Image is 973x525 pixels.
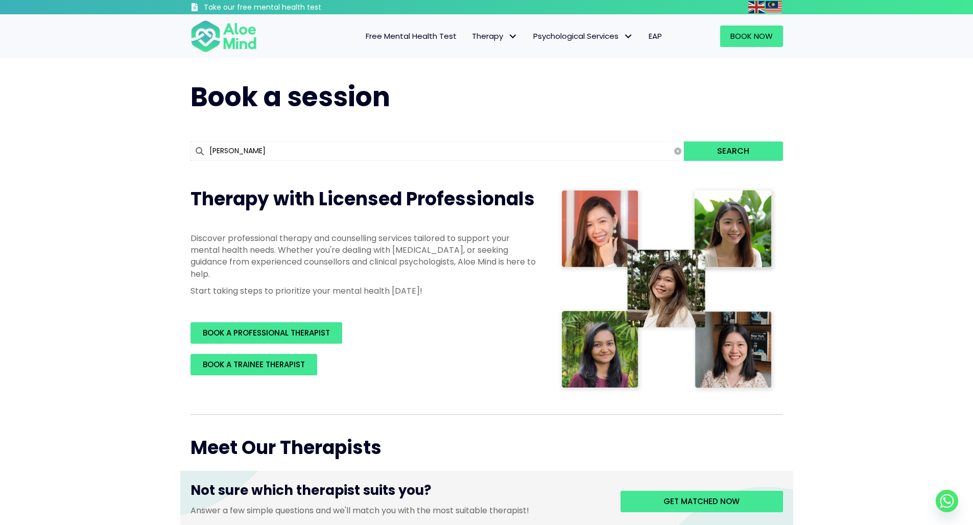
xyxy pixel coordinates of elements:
a: Book Now [720,26,783,47]
a: Psychological ServicesPsychological Services: submenu [526,26,641,47]
a: TherapyTherapy: submenu [464,26,526,47]
span: Get matched now [663,496,740,507]
a: EAP [641,26,670,47]
img: Therapist collage [558,186,777,394]
a: BOOK A TRAINEE THERAPIST [191,354,317,375]
span: Therapy with Licensed Professionals [191,186,535,212]
h3: Not sure which therapist suits you? [191,481,605,505]
span: Therapy [472,31,518,41]
button: Search [684,141,782,161]
a: Take our free mental health test [191,3,376,14]
img: Aloe mind Logo [191,19,257,53]
a: BOOK A PROFESSIONAL THERAPIST [191,322,342,344]
img: en [748,1,765,13]
span: Free Mental Health Test [366,31,457,41]
span: Book a session [191,78,390,115]
p: Start taking steps to prioritize your mental health [DATE]! [191,285,538,297]
h3: Take our free mental health test [204,3,376,13]
span: Book Now [730,31,773,41]
a: Get matched now [621,491,783,512]
span: Meet Our Therapists [191,435,382,461]
a: Malay [766,1,783,13]
nav: Menu [270,26,670,47]
span: Psychological Services: submenu [621,29,636,44]
img: ms [766,1,782,13]
span: Therapy: submenu [506,29,520,44]
input: Search for... [191,141,684,161]
p: Answer a few simple questions and we'll match you with the most suitable therapist! [191,505,605,516]
a: Whatsapp [936,490,958,512]
span: EAP [649,31,662,41]
span: BOOK A PROFESSIONAL THERAPIST [203,327,330,338]
a: Free Mental Health Test [358,26,464,47]
p: Discover professional therapy and counselling services tailored to support your mental health nee... [191,232,538,280]
span: Psychological Services [533,31,633,41]
a: English [748,1,766,13]
span: BOOK A TRAINEE THERAPIST [203,359,305,370]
